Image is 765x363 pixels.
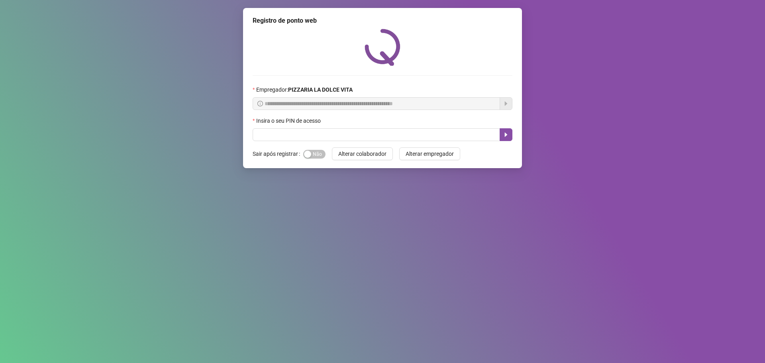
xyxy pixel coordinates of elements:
span: Empregador : [256,85,353,94]
label: Insira o seu PIN de acesso [253,116,326,125]
button: Alterar empregador [399,147,460,160]
img: QRPoint [365,29,400,66]
button: Alterar colaborador [332,147,393,160]
span: Alterar colaborador [338,149,386,158]
span: info-circle [257,101,263,106]
span: caret-right [503,131,509,138]
div: Registro de ponto web [253,16,512,26]
span: Alterar empregador [406,149,454,158]
strong: PIZZARIA LA DOLCE VITA [288,86,353,93]
label: Sair após registrar [253,147,303,160]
